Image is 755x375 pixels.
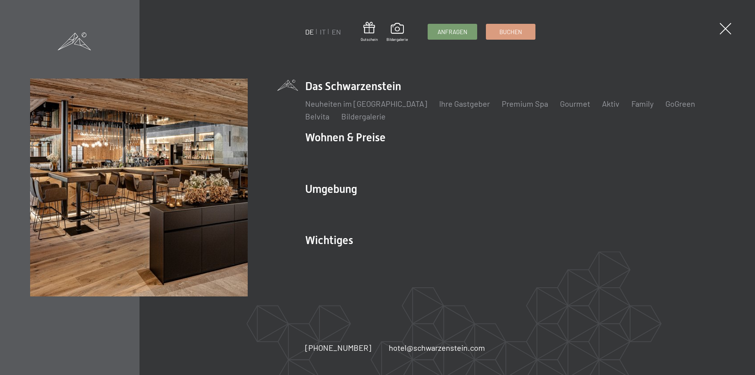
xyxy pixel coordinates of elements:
span: Bildergalerie [386,37,408,42]
span: Gutschein [361,37,378,42]
a: Gourmet [560,99,590,108]
a: EN [332,27,341,36]
a: Buchen [486,24,535,39]
a: Ihre Gastgeber [439,99,490,108]
a: Belvita [305,112,329,121]
a: Aktiv [602,99,619,108]
a: Neuheiten im [GEOGRAPHIC_DATA] [305,99,427,108]
span: [PHONE_NUMBER] [305,343,371,352]
span: Buchen [499,28,522,36]
a: hotel@schwarzenstein.com [389,342,485,353]
a: Bildergalerie [386,23,408,42]
a: IT [320,27,326,36]
a: DE [305,27,314,36]
a: Bildergalerie [341,112,386,121]
a: Anfragen [428,24,477,39]
a: GoGreen [665,99,695,108]
a: Gutschein [361,22,378,42]
a: Premium Spa [502,99,548,108]
a: [PHONE_NUMBER] [305,342,371,353]
span: Anfragen [438,28,467,36]
a: Family [631,99,654,108]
